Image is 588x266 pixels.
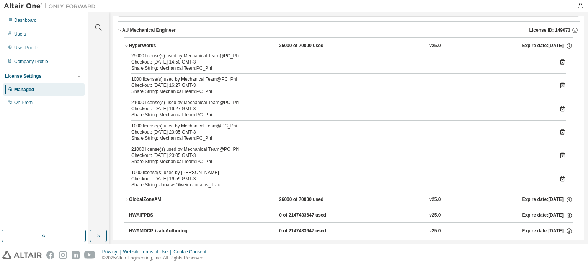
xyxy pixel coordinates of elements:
div: License Settings [5,73,41,79]
div: Share String: Mechanical Team:PC_Phi [131,135,547,141]
div: Users [14,31,26,37]
div: Checkout: [DATE] 20:05 GMT-3 [131,129,547,135]
button: GlobalZoneAM26000 of 70000 usedv25.0Expire date:[DATE] [124,191,573,208]
div: 26000 of 70000 used [279,42,348,49]
div: Share String: Mechanical Team:PC_Phi [131,65,547,71]
img: Altair One [4,2,100,10]
div: Share String: Mechanical Team:PC_Phi [131,158,547,165]
div: Company Profile [14,59,48,65]
div: Dashboard [14,17,37,23]
div: 0 of 2147483647 used [279,228,348,235]
div: Checkout: [DATE] 14:50 GMT-3 [131,59,547,65]
div: Share String: Mechanical Team:PC_Phi [131,112,547,118]
img: facebook.svg [46,251,54,259]
div: 26000 of 70000 used [279,196,348,203]
p: © 2025 Altair Engineering, Inc. All Rights Reserved. [102,255,211,261]
button: HWAIFPBS0 of 2147483647 usedv25.0Expire date:[DATE] [129,207,573,224]
div: Share String: Mechanical Team:PC_Phi [131,88,547,95]
div: Checkout: [DATE] 16:27 GMT-3 [131,106,547,112]
div: Expire date: [DATE] [522,196,573,203]
img: linkedin.svg [72,251,80,259]
div: Checkout: [DATE] 20:05 GMT-3 [131,152,547,158]
div: v25.0 [429,196,441,203]
div: 1000 license(s) used by Mechanical Team@PC_Phi [131,123,547,129]
div: 0 of 2147483647 used [279,212,348,219]
button: HWAMDCPrivateExplorerPlus0 of 2147483647 usedv25.0Expire date:[DATE] [129,238,573,255]
span: License ID: 149073 [529,27,570,33]
div: 21000 license(s) used by Mechanical Team@PC_Phi [131,100,547,106]
div: 25000 license(s) used by Mechanical Team@PC_Phi [131,53,547,59]
img: instagram.svg [59,251,67,259]
div: Cookie Consent [173,249,211,255]
div: GlobalZoneAM [129,196,198,203]
div: Checkout: [DATE] 16:27 GMT-3 [131,82,547,88]
div: 1000 license(s) used by [PERSON_NAME] [131,170,547,176]
img: altair_logo.svg [2,251,42,259]
div: Expire date: [DATE] [522,228,573,235]
div: HyperWorks [129,42,198,49]
div: Expire date: [DATE] [522,212,573,219]
div: 1000 license(s) used by Mechanical Team@PC_Phi [131,76,547,82]
div: Managed [14,86,34,93]
div: v25.0 [429,212,441,219]
div: AU Mechanical Engineer [122,27,176,33]
div: v25.0 [429,42,441,49]
div: Privacy [102,249,123,255]
img: youtube.svg [84,251,95,259]
div: Share String: JonatasOliveira:Jonatas_Trac [131,182,547,188]
div: Checkout: [DATE] 16:59 GMT-3 [131,176,547,182]
button: HWAMDCPrivateAuthoring0 of 2147483647 usedv25.0Expire date:[DATE] [129,223,573,240]
div: User Profile [14,45,38,51]
button: AU Mechanical EngineerLicense ID: 149073 [118,22,580,39]
div: Website Terms of Use [123,249,173,255]
div: v25.0 [429,228,441,235]
div: HWAMDCPrivateAuthoring [129,228,198,235]
div: Expire date: [DATE] [522,42,573,49]
div: HWAIFPBS [129,212,198,219]
button: HyperWorks26000 of 70000 usedv25.0Expire date:[DATE] [124,38,573,54]
div: 21000 license(s) used by Mechanical Team@PC_Phi [131,146,547,152]
div: On Prem [14,100,33,106]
